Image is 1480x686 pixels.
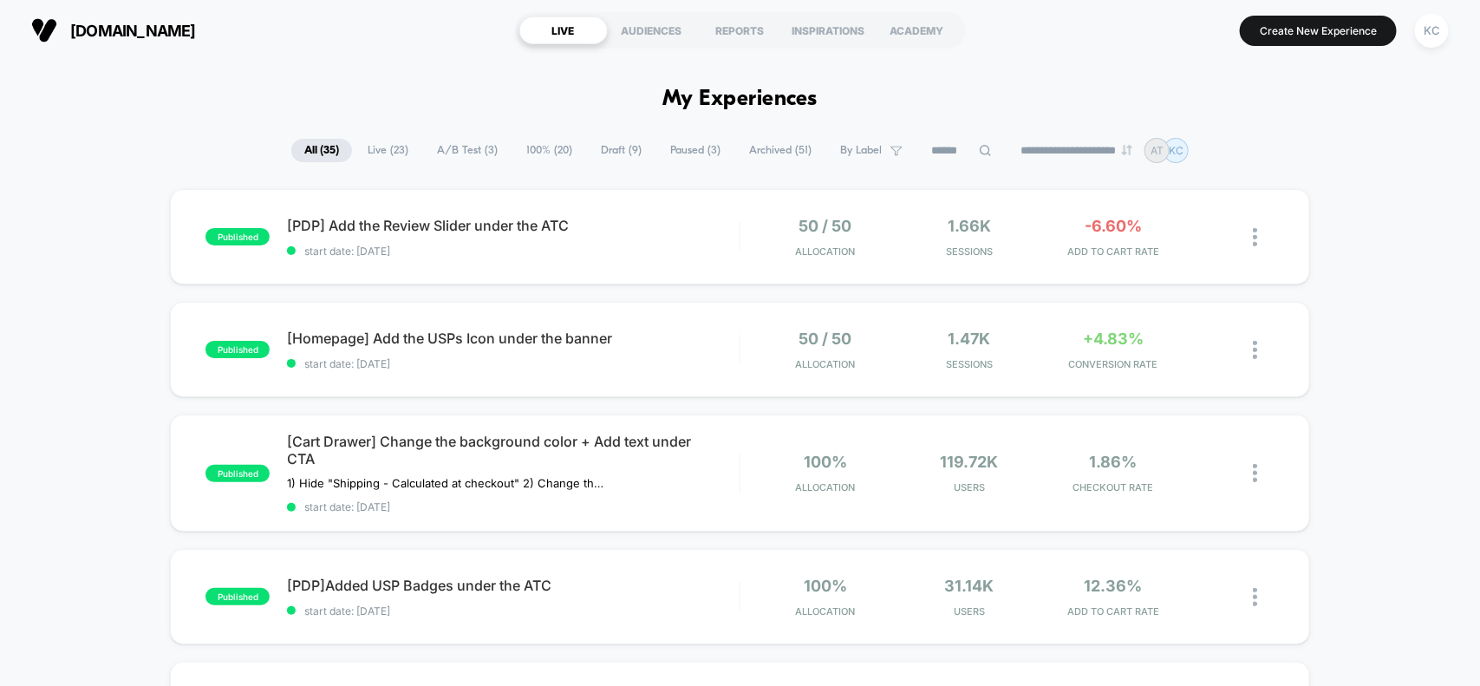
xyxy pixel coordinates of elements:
div: REPORTS [696,16,785,44]
span: All ( 35 ) [291,139,352,162]
span: CHECKOUT RATE [1046,481,1181,493]
span: 1.47k [949,330,991,348]
div: AUDIENCES [608,16,696,44]
span: 100% [804,453,847,471]
span: start date: [DATE] [287,500,739,513]
span: 100% ( 20 ) [513,139,585,162]
span: [Cart Drawer] Change the background color + Add text under CTA [287,433,739,467]
span: Draft ( 9 ) [588,139,655,162]
span: 50 / 50 [799,217,852,235]
span: published [205,588,270,605]
div: ACADEMY [873,16,962,44]
button: Create New Experience [1240,16,1397,46]
span: [DOMAIN_NAME] [70,22,196,40]
span: Allocation [796,358,856,370]
span: Users [902,605,1037,617]
span: 119.72k [941,453,999,471]
span: published [205,341,270,358]
span: [PDP]Added USP Badges under the ATC [287,577,739,594]
span: ADD TO CART RATE [1046,605,1181,617]
span: 12.36% [1085,577,1143,595]
img: close [1253,464,1257,482]
img: Visually logo [31,17,57,43]
span: By Label [840,144,882,157]
span: 1.66k [948,217,991,235]
span: Archived ( 51 ) [736,139,825,162]
span: CONVERSION RATE [1046,358,1181,370]
div: KC [1415,14,1449,48]
button: [DOMAIN_NAME] [26,16,201,44]
img: end [1122,145,1132,155]
div: LIVE [519,16,608,44]
div: INSPIRATIONS [785,16,873,44]
span: Sessions [902,245,1037,258]
p: AT [1151,144,1164,157]
span: [PDP] Add the Review Slider under the ATC [287,217,739,234]
span: [Homepage] Add the USPs Icon under the banner [287,330,739,347]
img: close [1253,341,1257,359]
span: ADD TO CART RATE [1046,245,1181,258]
h1: My Experiences [662,87,818,112]
span: 50 / 50 [799,330,852,348]
span: start date: [DATE] [287,245,739,258]
span: Users [902,481,1037,493]
span: 31.14k [945,577,994,595]
span: 1.86% [1090,453,1138,471]
span: +4.83% [1083,330,1144,348]
span: 100% [804,577,847,595]
img: close [1253,588,1257,606]
p: KC [1169,144,1183,157]
span: Paused ( 3 ) [657,139,733,162]
img: close [1253,228,1257,246]
span: A/B Test ( 3 ) [424,139,511,162]
span: Allocation [796,245,856,258]
span: Allocation [796,605,856,617]
span: 1) Hide "Shipping - Calculated at checkout" 2) Change the Background color (Grey to Brand color p... [287,476,609,490]
span: Live ( 23 ) [355,139,421,162]
span: published [205,465,270,482]
span: published [205,228,270,245]
span: Sessions [902,358,1037,370]
button: KC [1410,13,1454,49]
span: start date: [DATE] [287,604,739,617]
span: start date: [DATE] [287,357,739,370]
span: -6.60% [1085,217,1142,235]
span: Allocation [796,481,856,493]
